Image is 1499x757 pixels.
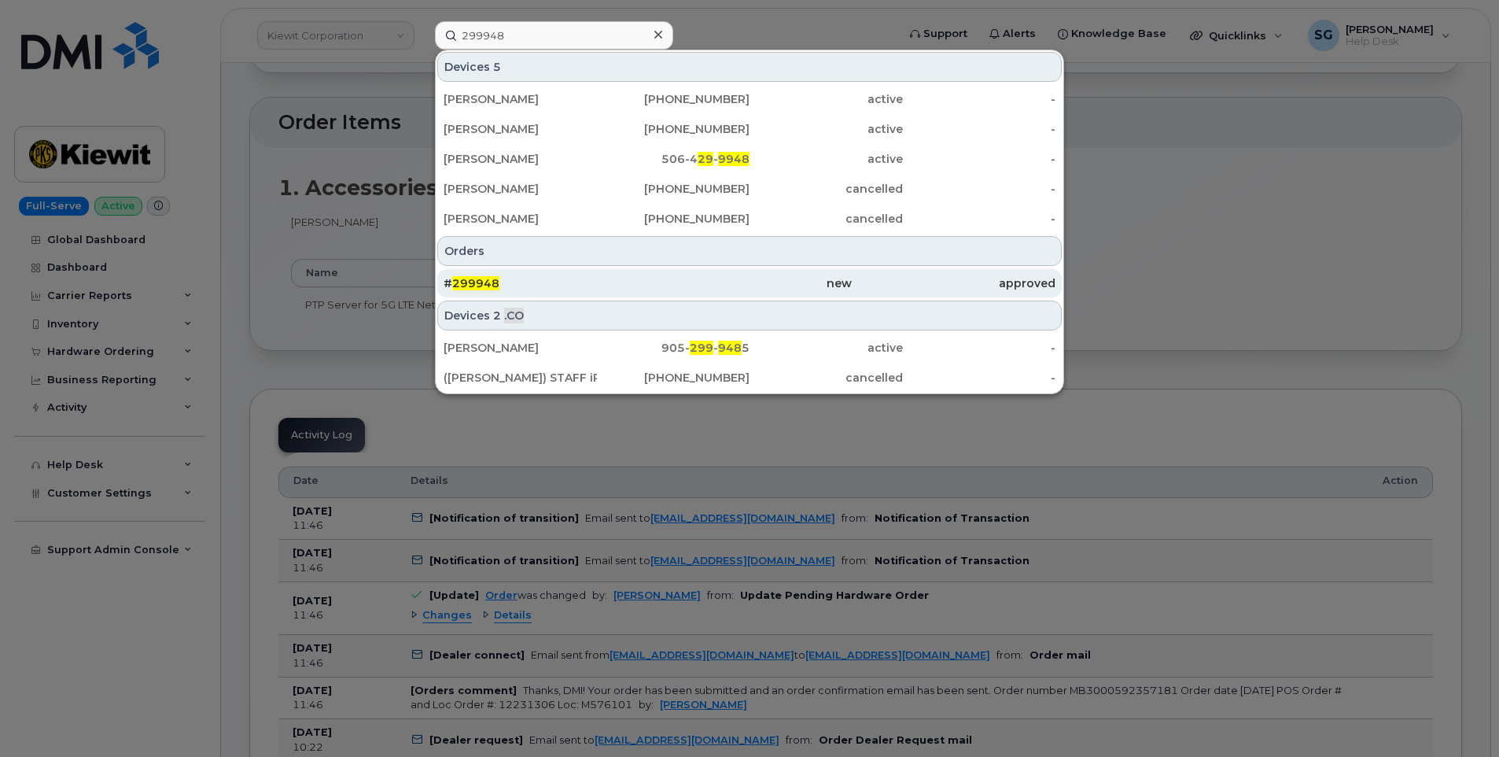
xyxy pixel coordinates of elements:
[444,340,597,356] div: [PERSON_NAME]
[437,205,1062,233] a: [PERSON_NAME][PHONE_NUMBER]cancelled-
[749,181,903,197] div: cancelled
[903,151,1056,167] div: -
[452,276,499,290] span: 299948
[852,275,1055,291] div: approved
[718,152,749,166] span: 9948
[444,121,597,137] div: [PERSON_NAME]
[444,370,597,386] div: ([PERSON_NAME]) STAFF iPad 743
[690,341,713,355] span: 299
[444,151,597,167] div: [PERSON_NAME]
[597,151,750,167] div: 506-4 -
[597,340,750,356] div: 905- - 5
[444,211,597,227] div: [PERSON_NAME]
[437,175,1062,203] a: [PERSON_NAME][PHONE_NUMBER]cancelled-
[597,121,750,137] div: [PHONE_NUMBER]
[493,308,501,323] span: 2
[903,181,1056,197] div: -
[437,115,1062,143] a: [PERSON_NAME][PHONE_NUMBER]active-
[437,145,1062,173] a: [PERSON_NAME]506-429-9948active-
[437,364,1062,392] a: ([PERSON_NAME]) STAFF iPad 743[PHONE_NUMBER]cancelled-
[1431,689,1487,745] iframe: Messenger Launcher
[903,370,1056,386] div: -
[437,236,1062,266] div: Orders
[903,340,1056,356] div: -
[444,91,597,107] div: [PERSON_NAME]
[903,211,1056,227] div: -
[903,91,1056,107] div: -
[437,301,1062,330] div: Devices
[437,334,1062,362] a: [PERSON_NAME]905-299-9485active-
[749,91,903,107] div: active
[444,275,647,291] div: #
[718,341,742,355] span: 948
[698,152,713,166] span: 29
[749,121,903,137] div: active
[597,211,750,227] div: [PHONE_NUMBER]
[437,52,1062,82] div: Devices
[749,151,903,167] div: active
[437,85,1062,113] a: [PERSON_NAME][PHONE_NUMBER]active-
[435,21,673,50] input: Find something...
[647,275,851,291] div: new
[749,211,903,227] div: cancelled
[903,121,1056,137] div: -
[444,181,597,197] div: [PERSON_NAME]
[504,308,524,323] span: .CO
[437,269,1062,297] a: #299948newapproved
[749,340,903,356] div: active
[749,370,903,386] div: cancelled
[597,181,750,197] div: [PHONE_NUMBER]
[597,91,750,107] div: [PHONE_NUMBER]
[493,59,501,75] span: 5
[597,370,750,386] div: [PHONE_NUMBER]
